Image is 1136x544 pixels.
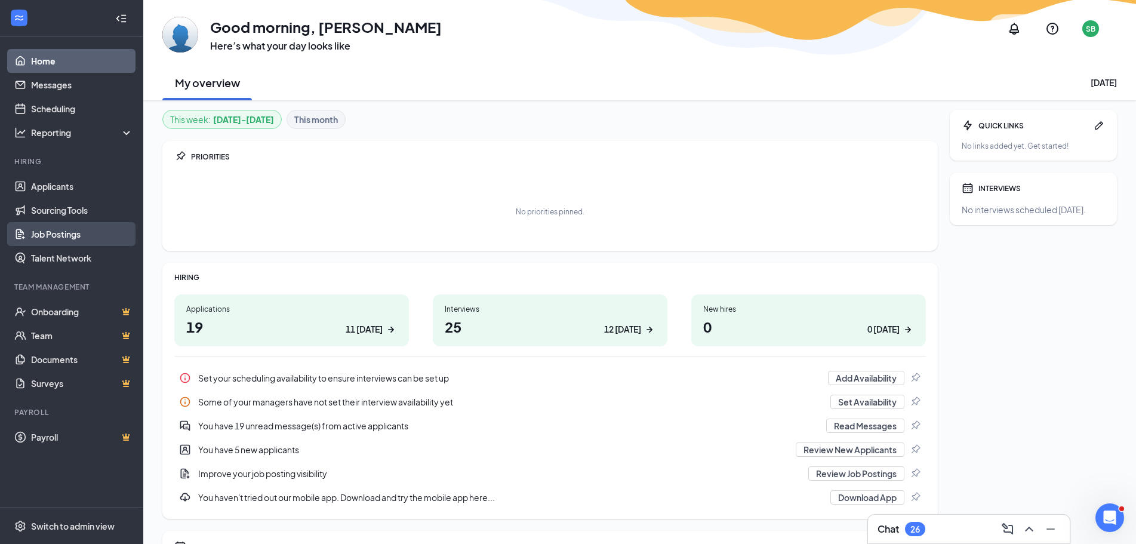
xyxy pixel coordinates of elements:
img: Stephanie Broussard [162,17,198,53]
a: UserEntityYou have 5 new applicantsReview New ApplicantsPin [174,438,926,462]
svg: Info [179,372,191,384]
div: INTERVIEWS [978,183,1105,193]
svg: Info [179,396,191,408]
div: No interviews scheduled [DATE]. [962,204,1105,216]
div: This week : [170,113,274,126]
div: Interviews [445,304,655,314]
div: 0 [DATE] [867,323,900,336]
a: DocumentAddImprove your job posting visibilityReview Job PostingsPin [174,462,926,485]
a: Talent Network [31,246,133,270]
div: Improve your job posting visibility [198,468,801,480]
button: Set Availability [830,395,904,409]
h2: My overview [175,75,240,90]
div: You have 19 unread message(s) from active applicants [198,420,819,432]
a: SurveysCrown [31,371,133,395]
svg: Bolt [962,119,974,131]
a: New hires00 [DATE]ArrowRight [691,294,926,346]
h1: Good morning, [PERSON_NAME] [210,17,442,37]
div: New hires [703,304,914,314]
a: OnboardingCrown [31,300,133,324]
svg: DoubleChatActive [179,420,191,432]
div: Payroll [14,407,131,417]
svg: DocumentAdd [179,468,191,480]
svg: Pin [909,372,921,384]
div: PRIORITIES [191,152,926,162]
a: Applicants [31,174,133,198]
svg: Pin [909,491,921,503]
a: InfoSome of your managers have not set their interview availability yetSet AvailabilityPin [174,390,926,414]
svg: Settings [14,520,26,532]
div: SB [1086,24,1095,34]
svg: Minimize [1043,522,1058,536]
div: Some of your managers have not set their interview availability yet [174,390,926,414]
svg: Pin [909,444,921,456]
svg: Analysis [14,127,26,139]
svg: QuestionInfo [1045,21,1060,36]
div: You have 5 new applicants [198,444,789,456]
svg: Pin [909,396,921,408]
div: Reporting [31,127,134,139]
h1: 25 [445,316,655,337]
div: 11 [DATE] [346,323,383,336]
div: Switch to admin view [31,520,115,532]
svg: ArrowRight [902,324,914,336]
button: Minimize [1041,520,1060,539]
div: You have 5 new applicants [174,438,926,462]
a: DocumentsCrown [31,348,133,371]
a: Messages [31,73,133,97]
a: Sourcing Tools [31,198,133,222]
div: HIRING [174,272,926,282]
svg: ArrowRight [385,324,397,336]
svg: WorkstreamLogo [13,12,25,24]
div: QUICK LINKS [978,121,1088,131]
div: You haven't tried out our mobile app. Download and try the mobile app here... [198,491,823,503]
a: DoubleChatActiveYou have 19 unread message(s) from active applicantsRead MessagesPin [174,414,926,438]
div: 26 [910,524,920,534]
svg: Calendar [962,182,974,194]
div: Team Management [14,282,131,292]
div: Set your scheduling availability to ensure interviews can be set up [198,372,821,384]
div: Applications [186,304,397,314]
div: No priorities pinned. [516,207,584,217]
h3: Here’s what your day looks like [210,39,442,53]
svg: Pen [1093,119,1105,131]
svg: UserEntity [179,444,191,456]
button: ChevronUp [1020,520,1039,539]
a: TeamCrown [31,324,133,348]
div: Set your scheduling availability to ensure interviews can be set up [174,366,926,390]
div: Hiring [14,156,131,167]
a: InfoSet your scheduling availability to ensure interviews can be set upAdd AvailabilityPin [174,366,926,390]
div: You have 19 unread message(s) from active applicants [174,414,926,438]
a: Home [31,49,133,73]
a: PayrollCrown [31,425,133,449]
iframe: Intercom live chat [1095,503,1124,532]
a: DownloadYou haven't tried out our mobile app. Download and try the mobile app here...Download AppPin [174,485,926,509]
div: You haven't tried out our mobile app. Download and try the mobile app here... [174,485,926,509]
svg: ChevronUp [1022,522,1036,536]
a: Job Postings [31,222,133,246]
button: Review New Applicants [796,442,904,457]
a: Scheduling [31,97,133,121]
svg: Download [179,491,191,503]
h3: Chat [878,523,899,536]
svg: ComposeMessage [1000,522,1015,536]
b: [DATE] - [DATE] [213,113,274,126]
svg: Pin [909,468,921,480]
button: Add Availability [828,371,904,385]
svg: Pin [909,420,921,432]
h1: 19 [186,316,397,337]
button: Review Job Postings [808,466,904,481]
button: ComposeMessage [998,520,1017,539]
svg: Notifications [1007,21,1021,36]
div: No links added yet. Get started! [962,141,1105,151]
a: Interviews2512 [DATE]ArrowRight [433,294,667,346]
button: Download App [830,490,904,505]
svg: Collapse [115,13,127,24]
b: This month [294,113,338,126]
button: Read Messages [826,419,904,433]
div: [DATE] [1091,76,1117,88]
div: 12 [DATE] [604,323,641,336]
svg: ArrowRight [644,324,655,336]
h1: 0 [703,316,914,337]
div: Some of your managers have not set their interview availability yet [198,396,823,408]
